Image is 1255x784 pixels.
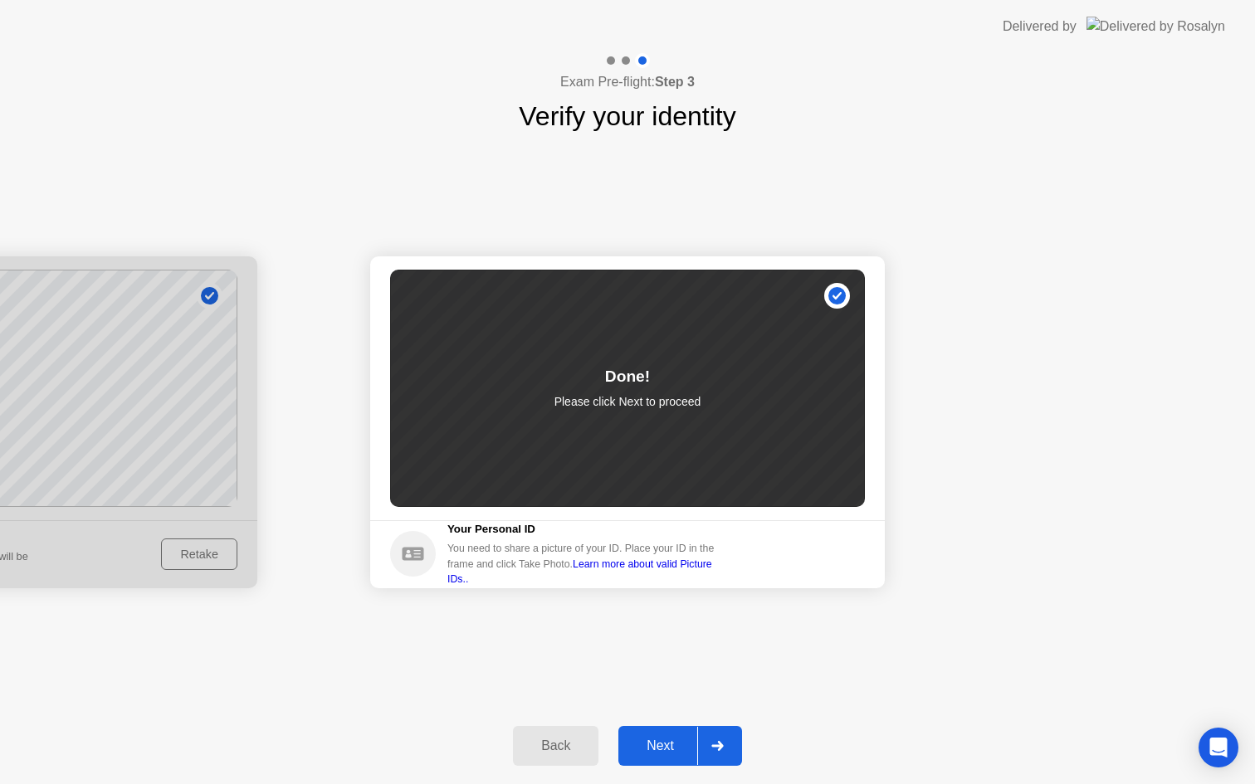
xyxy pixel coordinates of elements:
[518,738,593,753] div: Back
[655,75,695,89] b: Step 3
[1087,17,1225,36] img: Delivered by Rosalyn
[1003,17,1077,37] div: Delivered by
[560,72,695,92] h4: Exam Pre-flight:
[623,738,697,753] div: Next
[554,393,701,411] p: Please click Next to proceed
[447,541,726,587] div: You need to share a picture of your ID. Place your ID in the frame and click Take Photo.
[618,726,742,766] button: Next
[447,558,712,585] a: Learn more about valid Picture IDs..
[605,365,650,389] div: Done!
[1199,728,1238,767] div: Open Intercom Messenger
[519,96,735,136] h1: Verify your identity
[513,726,598,766] button: Back
[447,521,726,538] h5: Your Personal ID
